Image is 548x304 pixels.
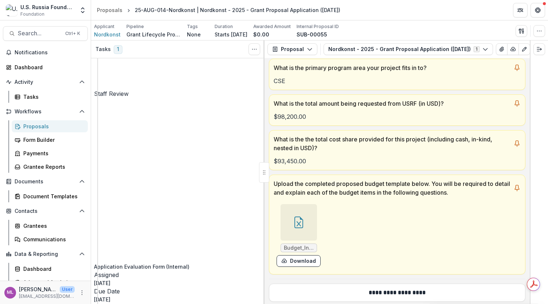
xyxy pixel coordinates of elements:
[15,208,76,214] span: Contacts
[274,179,510,197] p: Upload the completed proposed budget template below. You will be required to detail and explain e...
[23,122,82,130] div: Proposals
[274,77,521,85] p: CSE
[94,263,259,270] h5: Application Evaluation Form (Internal)
[3,61,88,73] a: Dashboard
[215,31,247,38] p: Starts [DATE]
[23,192,82,200] div: Document Templates
[533,43,545,55] button: Expand right
[23,235,82,243] div: Communications
[531,3,545,17] button: Get Help
[23,163,82,171] div: Grantee Reports
[277,204,321,267] div: Budget_Intersections of Discontent-2.xlsxdownload-form-response
[60,286,75,293] p: User
[3,176,88,187] button: Open Documents
[78,288,86,297] button: More
[187,31,201,38] p: None
[12,91,88,103] a: Tasks
[3,47,88,58] button: Notifications
[94,5,343,15] nav: breadcrumb
[3,76,88,88] button: Open Activity
[19,293,75,300] p: [EMAIL_ADDRESS][DOMAIN_NAME]
[6,4,17,16] img: U.S. Russia Foundation
[248,43,260,55] button: Toggle View Cancelled Tasks
[126,31,181,38] p: Grant Lifecycle Process
[12,161,88,173] a: Grantee Reports
[269,175,525,274] a: Upload the completed proposed budget template below. You will be required to detail and explain e...
[269,94,525,126] a: What is the total amount being requested from USRF (in USD)?$98,200.00
[297,31,327,38] p: SUB-00055
[518,43,530,55] button: Edit as form
[274,135,510,152] p: What is the the total cost share provided for this project (including cash, in-kind, nested in USD)?
[297,23,339,30] p: Internal Proposal ID
[274,157,521,165] p: $93,450.00
[126,23,144,30] p: Pipeline
[3,248,88,260] button: Open Data & Reporting
[94,89,129,98] h4: Staff Review
[12,233,88,245] a: Communications
[269,130,525,170] a: What is the the total cost share provided for this project (including cash, in-kind, nested in US...
[15,50,85,56] span: Notifications
[94,270,259,279] p: Assigned
[324,43,493,55] button: Nordkonst - 2025 - Grant Proposal Application ([DATE])1
[274,63,510,72] p: What is the primary program area your project fits in to?
[15,79,76,85] span: Activity
[7,290,13,295] div: Maria Lvova
[513,3,528,17] button: Partners
[12,120,88,132] a: Proposals
[3,205,88,217] button: Open Contacts
[94,296,259,303] p: [DATE]
[114,45,122,54] span: 1
[94,279,259,287] p: [DATE]
[12,134,88,146] a: Form Builder
[20,3,75,11] div: U.S. Russia Foundation
[496,43,508,55] button: View Attached Files
[23,136,82,144] div: Form Builder
[78,3,88,17] button: Open entity switcher
[20,11,44,17] span: Foundation
[274,99,510,108] p: What is the total amount being requested from USRF (in USD)?
[94,23,114,30] p: Applicant
[15,179,76,185] span: Documents
[12,220,88,232] a: Grantees
[135,6,340,14] div: 25-AUG-014-Nordkonst | Nordkonst - 2025 - Grant Proposal Application ([DATE])
[18,30,61,37] span: Search...
[274,112,521,121] p: $98,200.00
[267,43,317,55] button: Proposal
[12,263,88,275] a: Dashboard
[3,106,88,117] button: Open Workflows
[187,23,198,30] p: Tags
[12,276,88,288] a: Advanced Analytics
[12,190,88,202] a: Document Templates
[94,31,121,38] a: Nordkonst
[23,222,82,230] div: Grantees
[15,251,76,257] span: Data & Reporting
[269,59,525,90] a: What is the primary program area your project fits in to?CSE
[253,31,269,38] p: $0.00
[19,285,57,293] p: [PERSON_NAME]
[94,287,259,296] p: Due Date
[284,245,314,251] span: Budget_Intersections of Discontent-2.xlsx
[64,30,82,38] div: Ctrl + K
[23,265,82,273] div: Dashboard
[15,63,82,71] div: Dashboard
[277,255,321,267] button: download-form-response
[23,149,82,157] div: Payments
[12,147,88,159] a: Payments
[253,23,291,30] p: Awarded Amount
[97,6,122,14] div: Proposals
[95,46,111,52] h3: Tasks
[23,278,82,286] div: Advanced Analytics
[23,93,82,101] div: Tasks
[3,26,88,41] button: Search...
[215,23,233,30] p: Duration
[15,109,76,115] span: Workflows
[94,5,125,15] a: Proposals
